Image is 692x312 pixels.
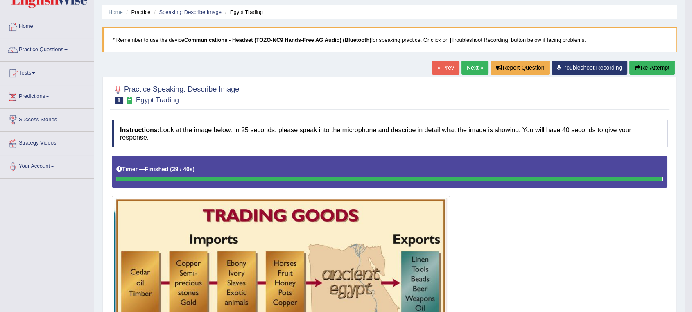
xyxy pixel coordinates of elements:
[124,8,150,16] li: Practice
[0,109,94,129] a: Success Stories
[223,8,262,16] li: Egypt Trading
[120,127,160,133] b: Instructions:
[112,120,667,147] h4: Look at the image below. In 25 seconds, please speak into the microphone and describe in detail w...
[0,15,94,36] a: Home
[136,96,179,104] small: Egypt Trading
[0,155,94,176] a: Your Account
[491,61,550,75] button: Report Question
[184,37,371,43] b: Communications - Headset (TOZO-NC9 Hands-Free AG Audio) (Bluetooth)
[112,84,239,104] h2: Practice Speaking: Describe Image
[629,61,675,75] button: Re-Attempt
[0,132,94,152] a: Strategy Videos
[145,166,169,172] b: Finished
[0,85,94,106] a: Predictions
[102,27,677,52] blockquote: * Remember to use the device for speaking practice. Or click on [Troubleshoot Recording] button b...
[193,166,195,172] b: )
[170,166,172,172] b: (
[109,9,123,15] a: Home
[172,166,193,172] b: 39 / 40s
[116,166,194,172] h5: Timer —
[552,61,627,75] a: Troubleshoot Recording
[159,9,221,15] a: Speaking: Describe Image
[0,62,94,82] a: Tests
[432,61,459,75] a: « Prev
[115,97,123,104] span: 8
[0,38,94,59] a: Practice Questions
[461,61,488,75] a: Next »
[125,97,134,104] small: Exam occurring question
